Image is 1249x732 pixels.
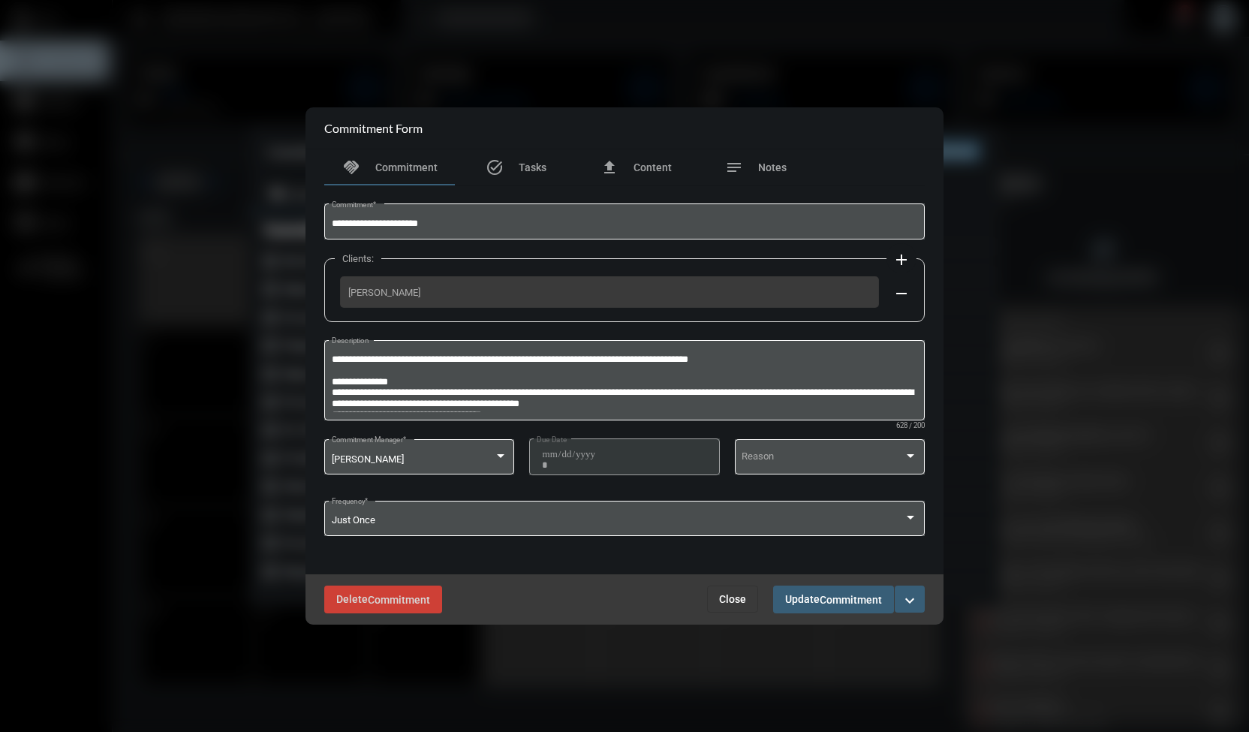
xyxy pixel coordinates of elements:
[820,594,882,606] span: Commitment
[486,158,504,176] mat-icon: task_alt
[725,158,743,176] mat-icon: notes
[901,592,919,610] mat-icon: expand_more
[368,594,430,606] span: Commitment
[892,285,910,303] mat-icon: remove
[336,593,430,605] span: Delete
[332,514,375,526] span: Just Once
[324,586,442,613] button: DeleteCommitment
[773,586,894,613] button: UpdateCommitment
[348,287,871,298] span: [PERSON_NAME]
[892,251,910,269] mat-icon: add
[375,161,438,173] span: Commitment
[335,253,381,264] label: Clients:
[600,158,618,176] mat-icon: file_upload
[519,161,546,173] span: Tasks
[342,158,360,176] mat-icon: handshake
[634,161,672,173] span: Content
[707,586,758,613] button: Close
[719,593,746,605] span: Close
[785,593,882,605] span: Update
[758,161,787,173] span: Notes
[332,453,404,465] span: [PERSON_NAME]
[896,422,925,430] mat-hint: 628 / 200
[324,121,423,135] h2: Commitment Form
